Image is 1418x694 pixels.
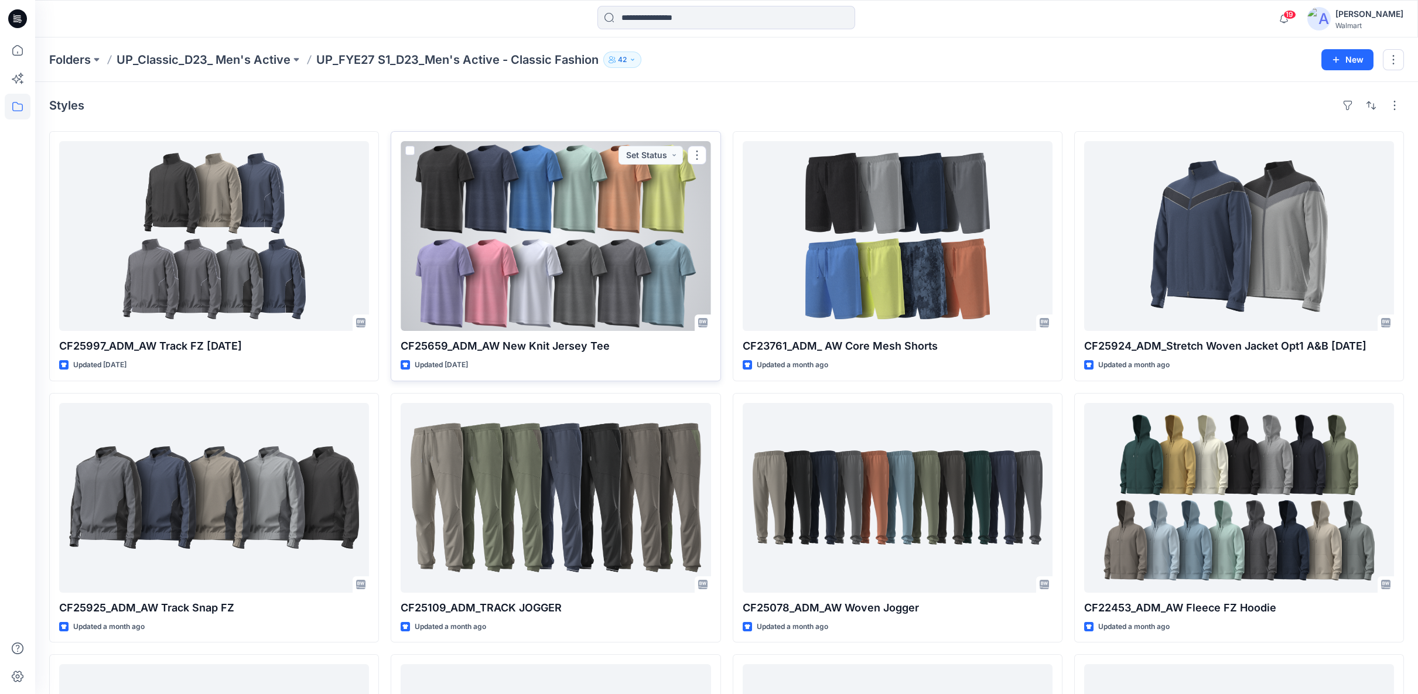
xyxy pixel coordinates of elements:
a: CF25924_ADM_Stretch Woven Jacket Opt1 A&B 09JUL25 [1084,141,1394,331]
div: [PERSON_NAME] [1335,7,1403,21]
p: CF25659_ADM_AW New Knit Jersey Tee [401,338,710,354]
p: CF25924_ADM_Stretch Woven Jacket Opt1 A&B [DATE] [1084,338,1394,354]
a: CF25997_ADM_AW Track FZ 16AUG25 [59,141,369,331]
a: Folders [49,52,91,68]
p: CF25109_ADM_TRACK JOGGER [401,600,710,616]
img: avatar [1307,7,1331,30]
a: CF25109_ADM_TRACK JOGGER [401,403,710,593]
p: CF23761_ADM_ AW Core Mesh Shorts [743,338,1053,354]
a: UP_Classic_D23_ Men's Active [117,52,291,68]
a: CF25925_ADM_AW Track Snap FZ [59,403,369,593]
p: 42 [618,53,627,66]
p: CF25925_ADM_AW Track Snap FZ [59,600,369,616]
p: Updated a month ago [415,621,486,633]
p: UP_FYE27 S1_D23_Men's Active - Classic Fashion [316,52,599,68]
a: CF23761_ADM_ AW Core Mesh Shorts [743,141,1053,331]
h4: Styles [49,98,84,112]
p: Updated a month ago [1098,621,1170,633]
p: Updated [DATE] [73,359,127,371]
p: Updated a month ago [1098,359,1170,371]
button: New [1321,49,1373,70]
a: CF22453_ADM_AW Fleece FZ Hoodie [1084,403,1394,593]
p: Updated [DATE] [415,359,468,371]
p: CF25078_ADM_AW Woven Jogger [743,600,1053,616]
p: Updated a month ago [757,359,828,371]
p: CF25997_ADM_AW Track FZ [DATE] [59,338,369,354]
a: CF25078_ADM_AW Woven Jogger [743,403,1053,593]
p: CF22453_ADM_AW Fleece FZ Hoodie [1084,600,1394,616]
p: Updated a month ago [73,621,145,633]
button: 42 [603,52,641,68]
div: Walmart [1335,21,1403,30]
span: 19 [1283,10,1296,19]
p: Updated a month ago [757,621,828,633]
a: CF25659_ADM_AW New Knit Jersey Tee [401,141,710,331]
